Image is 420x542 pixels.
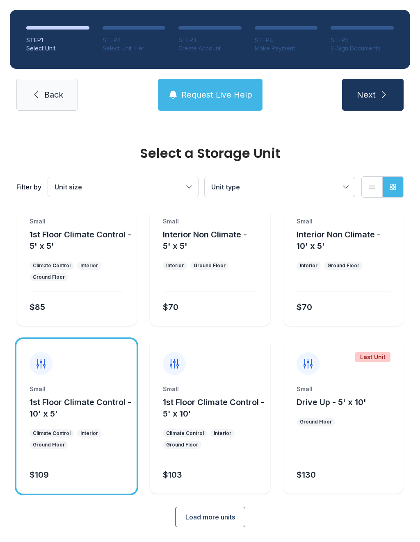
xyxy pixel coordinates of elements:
div: Ground Floor [33,274,65,280]
div: Ground Floor [300,419,332,425]
div: STEP 5 [331,36,394,44]
div: Small [297,217,390,225]
div: Small [163,217,257,225]
div: Small [297,385,390,393]
div: $109 [30,469,49,481]
div: Climate Control [33,430,71,437]
div: Filter by [16,182,41,192]
div: Ground Floor [327,262,359,269]
div: STEP 3 [178,36,242,44]
button: Interior Non Climate - 10' x 5' [297,229,400,252]
div: $70 [163,301,178,313]
div: Climate Control [166,430,204,437]
div: $130 [297,469,316,481]
div: Ground Floor [166,442,198,448]
div: Make Payment [255,44,318,52]
span: Back [44,89,63,100]
span: 1st Floor Climate Control - 10' x 5' [30,397,131,419]
span: 1st Floor Climate Control - 5' x 10' [163,397,265,419]
span: Unit size [55,183,82,191]
span: Unit type [211,183,240,191]
span: Drive Up - 5' x 10' [297,397,366,407]
button: 1st Floor Climate Control - 10' x 5' [30,396,133,419]
span: Interior Non Climate - 10' x 5' [297,230,381,251]
div: Climate Control [33,262,71,269]
div: Small [163,385,257,393]
span: Request Live Help [181,89,252,100]
button: Unit type [205,177,355,197]
div: E-Sign Documents [331,44,394,52]
div: Interior [80,262,98,269]
div: STEP 2 [103,36,166,44]
div: $103 [163,469,182,481]
button: 1st Floor Climate Control - 5' x 5' [30,229,133,252]
span: Load more units [185,512,235,522]
span: Interior Non Climate - 5' x 5' [163,230,247,251]
div: Ground Floor [194,262,226,269]
div: Interior [300,262,317,269]
div: $70 [297,301,312,313]
span: 1st Floor Climate Control - 5' x 5' [30,230,131,251]
button: 1st Floor Climate Control - 5' x 10' [163,396,267,419]
div: $85 [30,301,45,313]
button: Unit size [48,177,198,197]
div: Interior [166,262,184,269]
div: Small [30,217,123,225]
div: STEP 4 [255,36,318,44]
div: STEP 1 [26,36,89,44]
div: Small [30,385,123,393]
div: Interior [214,430,231,437]
div: Create Account [178,44,242,52]
div: Interior [80,430,98,437]
button: Drive Up - 5' x 10' [297,396,366,408]
div: Select Unit Tier [103,44,166,52]
div: Ground Floor [33,442,65,448]
div: Select Unit [26,44,89,52]
div: Select a Storage Unit [16,147,404,160]
span: Next [357,89,376,100]
button: Interior Non Climate - 5' x 5' [163,229,267,252]
div: Last Unit [355,352,390,362]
